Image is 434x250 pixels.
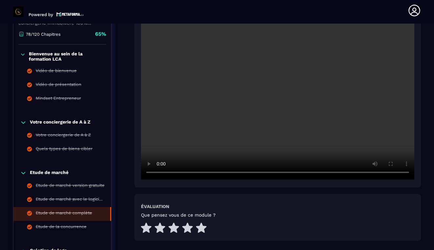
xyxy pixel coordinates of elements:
div: Quels types de biens cibler [36,146,92,153]
div: Mindset Entrepreneur [36,96,81,103]
h5: Que pensez vous de ce module ? [141,212,216,218]
div: Etude de marché complète [36,210,92,218]
div: Etude de marché avec le logiciel Airdna version payante [36,197,105,204]
div: Etude de marché version gratuite [36,183,105,190]
p: 78/120 Chapitres [26,32,61,37]
p: Etude de marché [30,170,69,176]
h6: Évaluation [141,204,169,209]
div: Vidéo de présentation [36,82,81,89]
img: logo-branding [13,7,24,17]
div: Vidéo de bienvenue [36,68,77,75]
p: Bienvenue au sein de la formation LCA [29,51,105,62]
div: Votre conciergerie de A à Z [36,132,91,140]
p: Powered by [29,12,53,17]
img: logo [56,11,84,17]
div: Etude de la concurrence [36,224,87,231]
p: Votre conciergerie de A à Z [30,119,90,126]
p: 65% [95,30,106,38]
